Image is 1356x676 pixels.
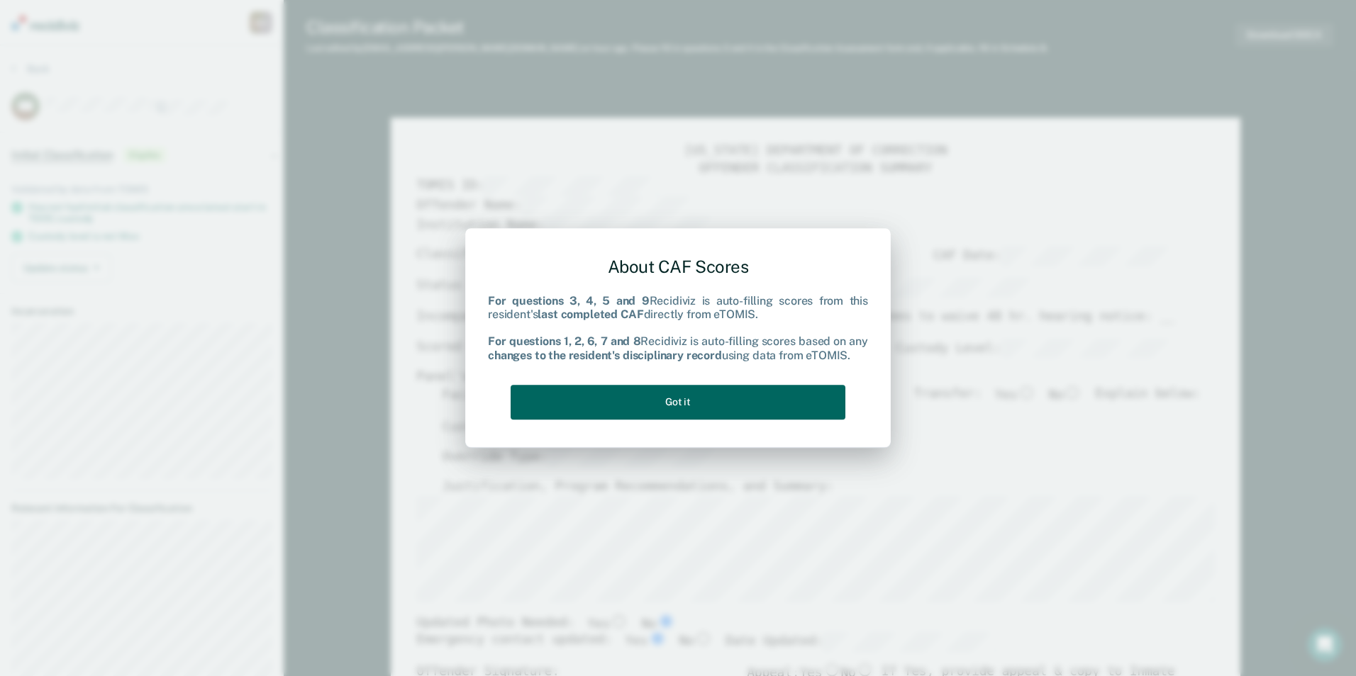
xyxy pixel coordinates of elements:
b: last completed CAF [538,308,643,321]
b: changes to the resident's disciplinary record [488,349,722,362]
div: Recidiviz is auto-filling scores from this resident's directly from eTOMIS. Recidiviz is auto-fil... [488,294,868,362]
button: Got it [511,385,845,419]
b: For questions 1, 2, 6, 7 and 8 [488,335,640,349]
div: About CAF Scores [488,245,868,288]
b: For questions 3, 4, 5 and 9 [488,294,650,308]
